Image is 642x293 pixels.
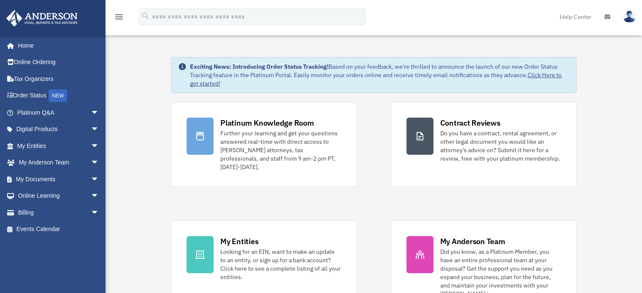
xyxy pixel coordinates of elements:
div: Further your learning and get your questions answered real-time with direct access to [PERSON_NAM... [220,129,341,171]
span: arrow_drop_down [91,188,108,205]
img: Anderson Advisors Platinum Portal [4,10,80,27]
span: arrow_drop_down [91,137,108,155]
div: Based on your feedback, we're thrilled to announce the launch of our new Order Status Tracking fe... [190,62,569,88]
a: Online Learningarrow_drop_down [6,188,112,204]
a: Platinum Knowledge Room Further your learning and get your questions answered real-time with dire... [171,102,357,187]
span: arrow_drop_down [91,154,108,172]
a: Contract Reviews Do you have a contract, rental agreement, or other legal document you would like... [391,102,577,187]
div: Looking for an EIN, want to make an update to an entity, or sign up for a bank account? Click her... [220,247,341,281]
a: Click Here to get started! [190,71,562,87]
div: Contract Reviews [440,118,501,128]
a: Billingarrow_drop_down [6,204,112,221]
i: menu [114,12,124,22]
div: Do you have a contract, rental agreement, or other legal document you would like an attorney's ad... [440,129,561,163]
span: arrow_drop_down [91,204,108,221]
a: Order StatusNEW [6,87,112,105]
span: arrow_drop_down [91,121,108,138]
div: Platinum Knowledge Room [220,118,314,128]
a: menu [114,15,124,22]
span: arrow_drop_down [91,171,108,188]
div: NEW [49,89,67,102]
div: My Anderson Team [440,236,505,247]
div: My Entities [220,236,258,247]
a: My Documentsarrow_drop_down [6,171,112,188]
a: Tax Organizers [6,70,112,87]
a: Online Ordering [6,54,112,71]
a: My Entitiesarrow_drop_down [6,137,112,154]
a: My Anderson Teamarrow_drop_down [6,154,112,171]
a: Digital Productsarrow_drop_down [6,121,112,138]
img: User Pic [623,11,636,23]
span: arrow_drop_down [91,104,108,121]
a: Events Calendar [6,221,112,238]
a: Platinum Q&Aarrow_drop_down [6,104,112,121]
i: search [141,11,150,21]
strong: Exciting News: Introducing Order Status Tracking! [190,63,328,70]
a: Home [6,37,108,54]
